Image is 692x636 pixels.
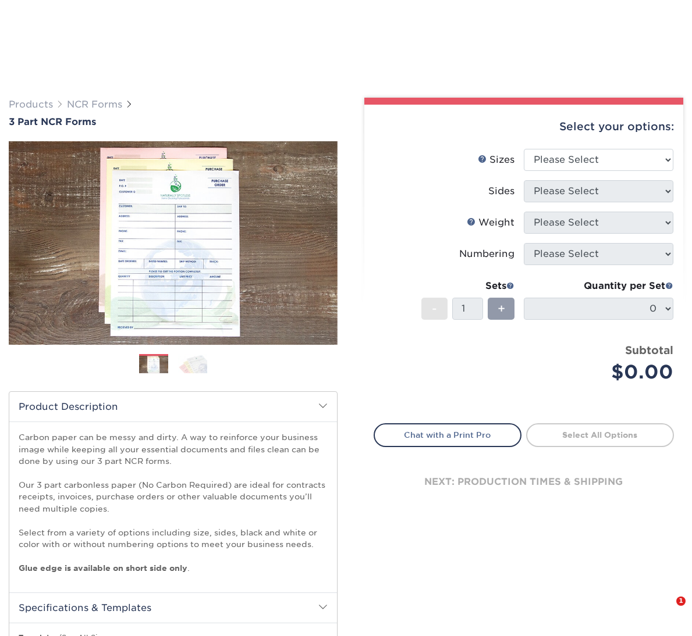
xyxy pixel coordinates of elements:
p: Carbon paper can be messy and dirty. A way to reinforce your business image while keeping all you... [19,431,328,574]
div: Weight [467,216,514,230]
a: Chat with a Print Pro [374,423,521,446]
div: Select your options: [374,105,675,149]
div: Sizes [478,153,514,167]
iframe: Intercom live chat [652,596,680,624]
div: Quantity per Set [524,279,673,293]
img: 3 Part NCR Forms 01 [9,130,338,357]
span: 3 Part NCR Forms [9,116,96,127]
a: Select All Options [526,423,674,446]
a: 3 Part NCR Forms [9,116,338,127]
span: 1 [676,596,686,606]
div: Sides [488,184,514,198]
a: NCR Forms [67,99,122,110]
strong: Subtotal [625,344,673,356]
h2: Specifications & Templates [9,592,337,623]
div: Numbering [459,247,514,261]
span: + [498,300,505,317]
img: NCR Forms 01 [139,355,168,374]
h2: Product Description [9,392,337,421]
img: NCR Forms 02 [178,354,207,374]
div: $0.00 [533,358,673,386]
a: Products [9,99,53,110]
div: Sets [421,279,514,293]
span: - [432,300,437,317]
div: next: production times & shipping [374,447,675,517]
strong: Glue edge is available on short side only [19,563,187,573]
